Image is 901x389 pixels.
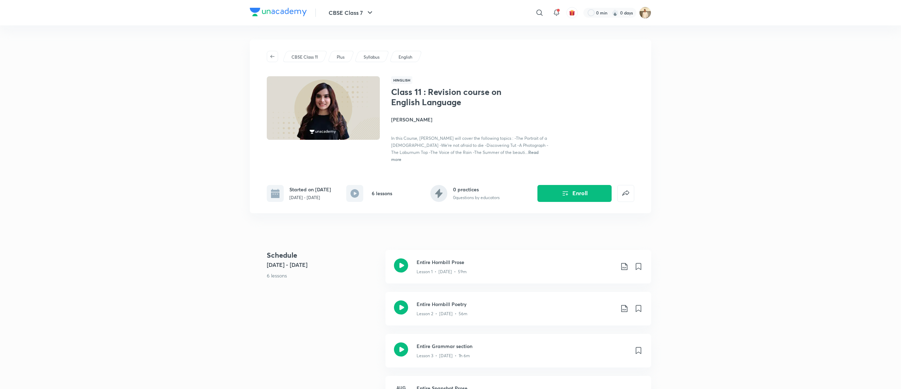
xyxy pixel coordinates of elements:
a: Entire Hornbill ProseLesson 1 • [DATE] • 59m [385,250,651,292]
p: 6 lessons [267,272,380,279]
p: 0 questions by educators [453,194,500,201]
h6: 0 practices [453,186,500,193]
h6: Started on [DATE] [289,186,331,193]
h4: [PERSON_NAME] [391,116,549,123]
span: Hinglish [391,76,412,84]
a: CBSE Class 11 [290,54,319,60]
p: CBSE Class 11 [291,54,318,60]
h1: Class 11 : Revision course on English Language [391,87,507,107]
p: [DATE] - [DATE] [289,194,331,201]
p: Lesson 1 • [DATE] • 59m [417,269,467,275]
h4: Schedule [267,250,380,261]
p: Syllabus [364,54,379,60]
a: Syllabus [363,54,381,60]
span: In this Course, [PERSON_NAME] will cover the following topics : -The Portrait of a [DEMOGRAPHIC_D... [391,136,548,155]
h5: [DATE] - [DATE] [267,261,380,269]
a: Entire Grammar sectionLesson 3 • [DATE] • 1h 6m [385,334,651,376]
a: Company Logo [250,8,307,18]
p: Plus [337,54,344,60]
p: Lesson 3 • [DATE] • 1h 6m [417,353,470,359]
button: avatar [566,7,578,18]
img: Chandrakant Deshmukh [639,7,651,19]
h6: 6 lessons [372,190,392,197]
a: English [397,54,414,60]
img: streak [612,9,619,16]
p: English [399,54,412,60]
a: Entire Hornbill PoetryLesson 2 • [DATE] • 56m [385,292,651,334]
img: Thumbnail [266,76,381,140]
h3: Entire Hornbill Poetry [417,300,614,308]
h3: Entire Hornbill Prose [417,258,614,266]
img: Company Logo [250,8,307,16]
span: Read more [391,149,538,162]
button: CBSE Class 7 [324,6,378,20]
button: false [617,185,634,202]
p: Lesson 2 • [DATE] • 56m [417,311,467,317]
img: avatar [569,10,575,16]
h3: Entire Grammar section [417,342,629,350]
a: Plus [336,54,346,60]
button: Enroll [537,185,612,202]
